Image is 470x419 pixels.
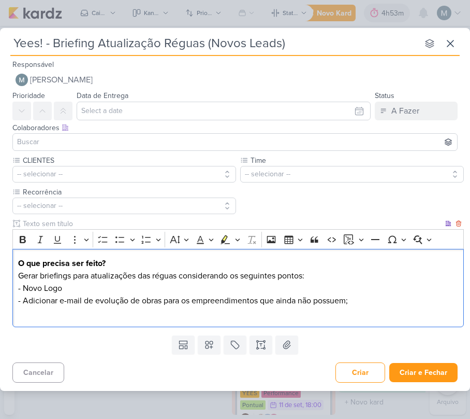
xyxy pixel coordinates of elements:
label: Data de Entrega [77,91,128,100]
img: Mariana Amorim [16,74,28,86]
div: A Fazer [391,105,419,117]
input: Buscar [15,136,455,148]
p: Gerar briefings para atualizações das réguas considerando os seguintes pontos: - Novo Logo - Adic... [18,257,459,319]
div: Editor toolbar [12,229,464,249]
strong: O que precisa ser feito? [18,258,106,269]
button: A Fazer [375,102,458,120]
label: Time [249,155,464,166]
button: -- selecionar -- [12,166,236,183]
button: Cancelar [12,362,64,383]
button: [PERSON_NAME] [12,71,458,89]
label: CLIENTES [22,155,236,166]
label: Prioridade [12,91,45,100]
button: -- selecionar -- [12,198,236,214]
button: -- selecionar -- [240,166,464,183]
button: Criar [335,362,385,383]
label: Recorrência [22,187,236,198]
div: Editor editing area: main [12,249,464,327]
button: Criar e Fechar [389,363,458,382]
input: Texto sem título [21,218,443,229]
input: Kard Sem Título [10,34,418,53]
input: Select a date [77,102,371,120]
label: Responsável [12,60,54,69]
span: [PERSON_NAME] [30,74,93,86]
div: Colaboradores [12,122,458,133]
label: Status [375,91,394,100]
